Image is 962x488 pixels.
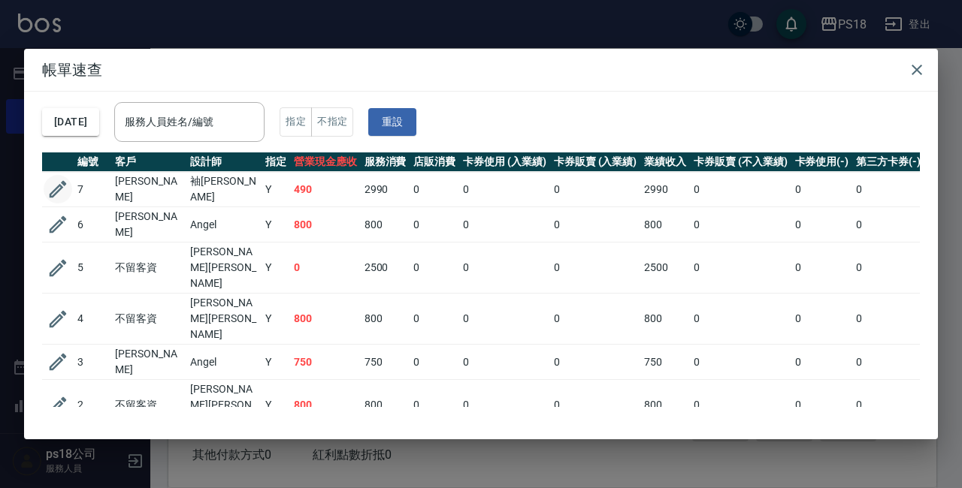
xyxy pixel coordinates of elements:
[290,242,361,294] td: 0
[74,242,111,294] td: 5
[550,242,641,294] td: 0
[690,207,791,242] td: 0
[410,242,459,294] td: 0
[640,380,690,431] td: 800
[640,345,690,380] td: 750
[459,380,550,431] td: 0
[459,207,550,242] td: 0
[186,345,262,380] td: Angel
[361,152,410,172] th: 服務消費
[74,152,111,172] th: 編號
[262,152,290,172] th: 指定
[690,294,791,345] td: 0
[368,108,416,136] button: 重設
[640,152,690,172] th: 業績收入
[290,345,361,380] td: 750
[410,207,459,242] td: 0
[852,294,924,345] td: 0
[852,152,924,172] th: 第三方卡券(-)
[550,207,641,242] td: 0
[550,380,641,431] td: 0
[852,242,924,294] td: 0
[690,172,791,207] td: 0
[186,152,262,172] th: 設計師
[550,345,641,380] td: 0
[74,172,111,207] td: 7
[361,380,410,431] td: 800
[290,152,361,172] th: 營業現金應收
[459,152,550,172] th: 卡券使用 (入業績)
[280,107,312,137] button: 指定
[361,294,410,345] td: 800
[42,108,99,136] button: [DATE]
[111,242,186,294] td: 不留客資
[262,242,290,294] td: Y
[186,172,262,207] td: 袖[PERSON_NAME]
[459,294,550,345] td: 0
[791,345,853,380] td: 0
[640,242,690,294] td: 2500
[690,380,791,431] td: 0
[550,172,641,207] td: 0
[361,172,410,207] td: 2990
[111,345,186,380] td: [PERSON_NAME]
[640,294,690,345] td: 800
[791,207,853,242] td: 0
[459,345,550,380] td: 0
[24,49,938,91] h2: 帳單速查
[852,380,924,431] td: 0
[690,345,791,380] td: 0
[186,294,262,345] td: [PERSON_NAME][PERSON_NAME]
[791,242,853,294] td: 0
[74,207,111,242] td: 6
[640,207,690,242] td: 800
[852,207,924,242] td: 0
[361,345,410,380] td: 750
[791,294,853,345] td: 0
[186,380,262,431] td: [PERSON_NAME][PERSON_NAME]
[111,172,186,207] td: [PERSON_NAME]
[550,294,641,345] td: 0
[111,380,186,431] td: 不留客資
[361,207,410,242] td: 800
[550,152,641,172] th: 卡券販賣 (入業績)
[459,172,550,207] td: 0
[640,172,690,207] td: 2990
[186,242,262,294] td: [PERSON_NAME][PERSON_NAME]
[262,294,290,345] td: Y
[74,380,111,431] td: 2
[186,207,262,242] td: Angel
[262,345,290,380] td: Y
[290,172,361,207] td: 490
[791,172,853,207] td: 0
[410,152,459,172] th: 店販消費
[690,242,791,294] td: 0
[74,294,111,345] td: 4
[111,152,186,172] th: 客戶
[410,294,459,345] td: 0
[111,294,186,345] td: 不留客資
[690,152,791,172] th: 卡券販賣 (不入業績)
[290,294,361,345] td: 800
[852,345,924,380] td: 0
[410,380,459,431] td: 0
[791,380,853,431] td: 0
[459,242,550,294] td: 0
[852,172,924,207] td: 0
[290,207,361,242] td: 800
[262,207,290,242] td: Y
[74,345,111,380] td: 3
[262,380,290,431] td: Y
[410,172,459,207] td: 0
[410,345,459,380] td: 0
[361,242,410,294] td: 2500
[262,172,290,207] td: Y
[111,207,186,242] td: [PERSON_NAME]
[791,152,853,172] th: 卡券使用(-)
[290,380,361,431] td: 800
[311,107,353,137] button: 不指定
